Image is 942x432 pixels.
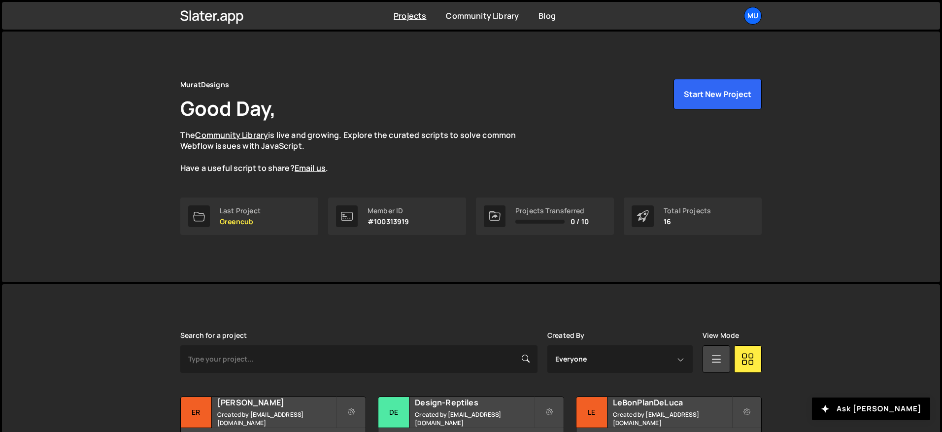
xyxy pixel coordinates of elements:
h2: [PERSON_NAME] [217,397,336,408]
div: Projects Transferred [515,207,589,215]
a: Last Project Greencub [180,198,318,235]
h2: LeBonPlanDeLuca [613,397,732,408]
label: Created By [547,332,585,339]
a: Email us [295,163,326,173]
button: Ask [PERSON_NAME] [812,398,930,420]
input: Type your project... [180,345,538,373]
small: Created by [EMAIL_ADDRESS][DOMAIN_NAME] [415,410,534,427]
p: #100313919 [368,218,409,226]
div: Total Projects [664,207,711,215]
button: Start New Project [673,79,762,109]
div: De [378,397,409,428]
small: Created by [EMAIL_ADDRESS][DOMAIN_NAME] [613,410,732,427]
span: 0 / 10 [571,218,589,226]
a: Projects [394,10,426,21]
a: Community Library [195,130,268,140]
p: The is live and growing. Explore the curated scripts to solve common Webflow issues with JavaScri... [180,130,535,174]
a: Community Library [446,10,519,21]
h2: Design-Reptiles [415,397,534,408]
a: Mu [744,7,762,25]
label: View Mode [703,332,739,339]
div: Le [576,397,607,428]
h1: Good Day, [180,95,276,122]
div: Member ID [368,207,409,215]
div: Last Project [220,207,261,215]
p: Greencub [220,218,261,226]
div: MuratDesigns [180,79,229,91]
small: Created by [EMAIL_ADDRESS][DOMAIN_NAME] [217,410,336,427]
a: Blog [538,10,556,21]
p: 16 [664,218,711,226]
label: Search for a project [180,332,247,339]
div: Er [181,397,212,428]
